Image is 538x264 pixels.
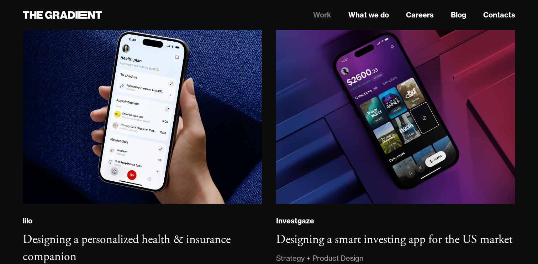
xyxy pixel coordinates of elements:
a: Work [313,10,331,20]
a: What we do [348,10,389,20]
a: Blog [451,10,466,20]
div: Strategy + Product Design [276,253,363,264]
div: lilo [23,216,32,226]
h3: Designing a smart investing app for the US market [276,232,512,247]
a: Contacts [483,10,515,20]
a: Careers [406,10,434,20]
div: Investgaze [276,216,314,226]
